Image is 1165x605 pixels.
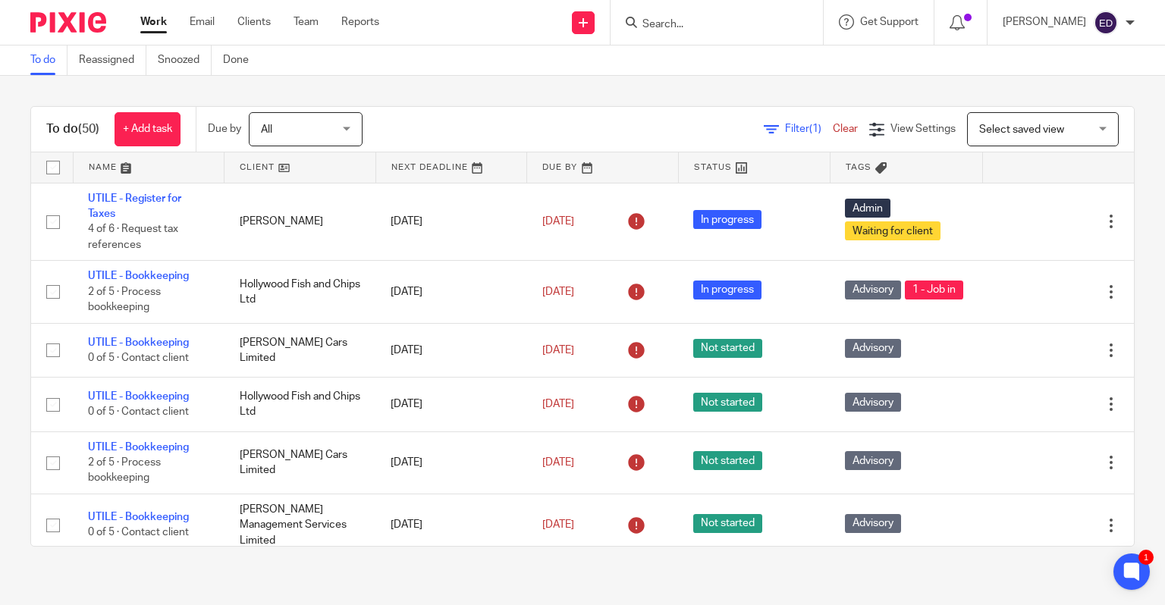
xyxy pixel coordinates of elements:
[225,431,376,494] td: [PERSON_NAME] Cars Limited
[542,345,574,356] span: [DATE]
[542,216,574,227] span: [DATE]
[88,391,189,402] a: UTILE - Bookkeeping
[693,339,762,358] span: Not started
[860,17,918,27] span: Get Support
[88,407,189,418] span: 0 of 5 · Contact client
[542,457,574,468] span: [DATE]
[225,323,376,377] td: [PERSON_NAME] Cars Limited
[845,339,901,358] span: Advisory
[88,271,189,281] a: UTILE - Bookkeeping
[845,199,890,218] span: Admin
[845,281,901,299] span: Advisory
[375,378,527,431] td: [DATE]
[88,457,161,484] span: 2 of 5 · Process bookkeeping
[1094,11,1118,35] img: svg%3E
[225,183,376,261] td: [PERSON_NAME]
[208,121,241,136] p: Due by
[225,378,376,431] td: Hollywood Fish and Chips Ltd
[890,124,956,134] span: View Settings
[809,124,821,134] span: (1)
[88,337,189,348] a: UTILE - Bookkeeping
[88,224,178,250] span: 4 of 6 · Request tax references
[375,183,527,261] td: [DATE]
[223,45,260,75] a: Done
[1138,550,1154,565] div: 1
[46,121,99,137] h1: To do
[845,221,940,240] span: Waiting for client
[158,45,212,75] a: Snoozed
[140,14,167,30] a: Work
[237,14,271,30] a: Clients
[846,163,871,171] span: Tags
[115,112,181,146] a: + Add task
[375,431,527,494] td: [DATE]
[542,399,574,409] span: [DATE]
[261,124,272,135] span: All
[641,18,777,32] input: Search
[375,323,527,377] td: [DATE]
[979,124,1064,135] span: Select saved view
[845,393,901,412] span: Advisory
[88,287,161,313] span: 2 of 5 · Process bookkeeping
[845,514,901,533] span: Advisory
[78,123,99,135] span: (50)
[693,210,761,229] span: In progress
[88,193,181,219] a: UTILE - Register for Taxes
[88,353,189,363] span: 0 of 5 · Contact client
[88,442,189,453] a: UTILE - Bookkeeping
[693,451,762,470] span: Not started
[88,528,189,538] span: 0 of 5 · Contact client
[190,14,215,30] a: Email
[542,519,574,530] span: [DATE]
[845,451,901,470] span: Advisory
[88,512,189,522] a: UTILE - Bookkeeping
[30,45,68,75] a: To do
[833,124,858,134] a: Clear
[1003,14,1086,30] p: [PERSON_NAME]
[294,14,319,30] a: Team
[785,124,833,134] span: Filter
[79,45,146,75] a: Reassigned
[905,281,963,299] span: 1 - Job in
[375,261,527,323] td: [DATE]
[693,514,762,533] span: Not started
[693,393,762,412] span: Not started
[30,12,106,33] img: Pixie
[693,281,761,299] span: In progress
[341,14,379,30] a: Reports
[225,494,376,556] td: [PERSON_NAME] Management Services Limited
[225,261,376,323] td: Hollywood Fish and Chips Ltd
[375,494,527,556] td: [DATE]
[542,287,574,297] span: [DATE]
